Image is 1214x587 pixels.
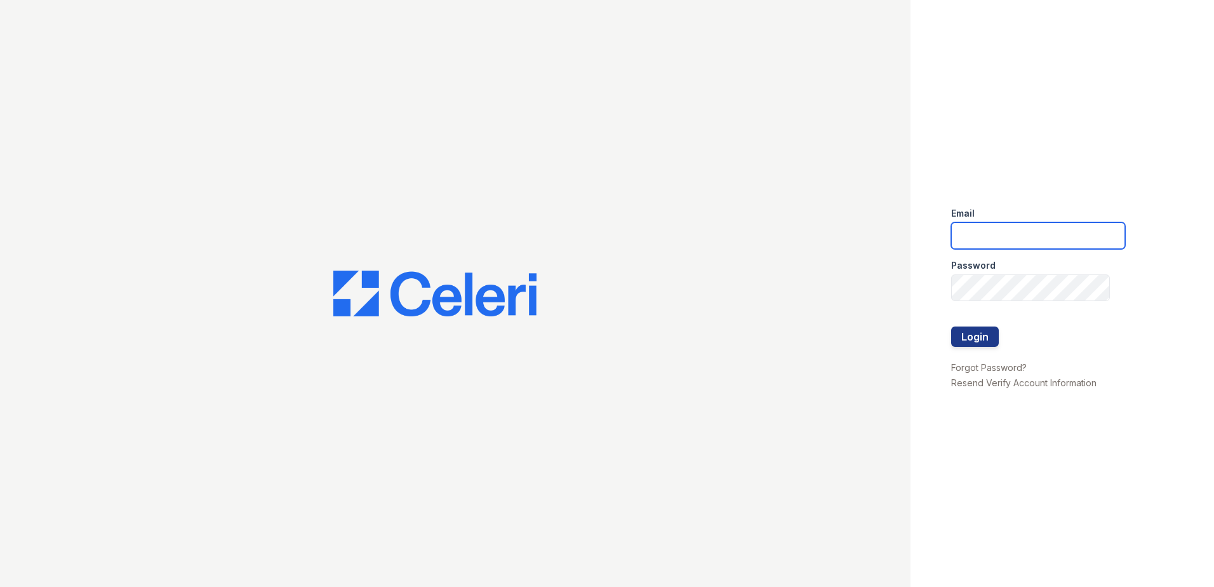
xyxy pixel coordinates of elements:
img: CE_Logo_Blue-a8612792a0a2168367f1c8372b55b34899dd931a85d93a1a3d3e32e68fde9ad4.png [333,271,537,316]
a: Resend Verify Account Information [951,377,1097,388]
button: Login [951,327,999,347]
label: Password [951,259,996,272]
label: Email [951,207,975,220]
a: Forgot Password? [951,362,1027,373]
